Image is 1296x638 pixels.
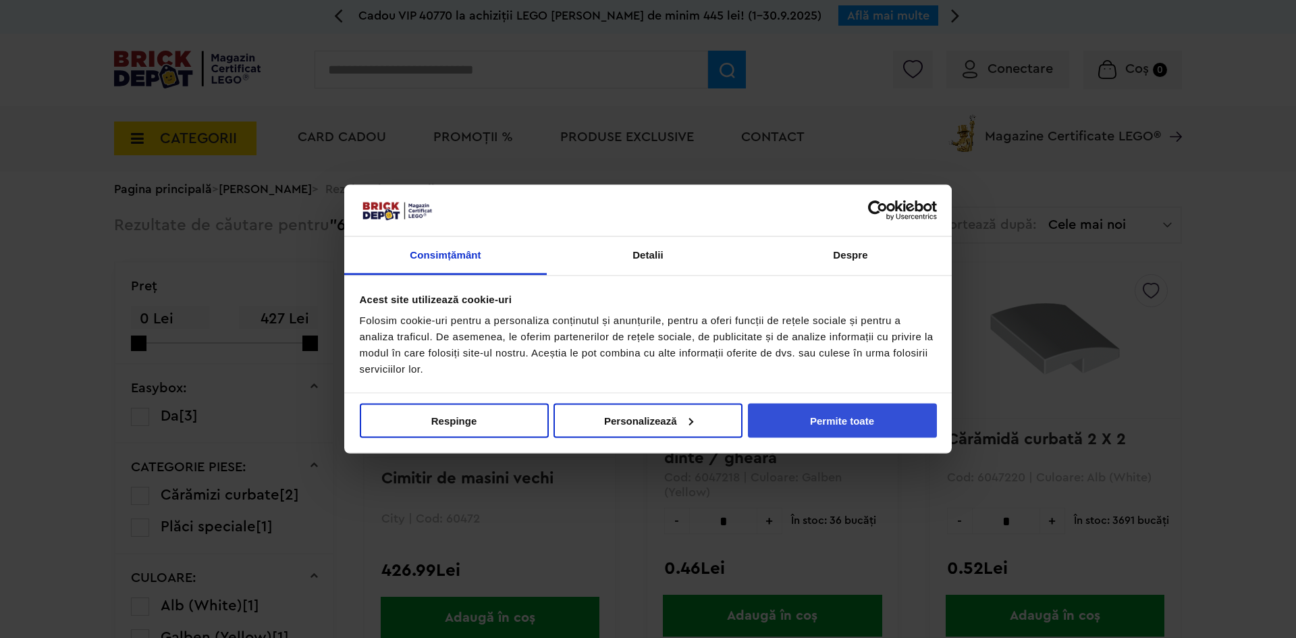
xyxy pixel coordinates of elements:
a: Despre [749,237,952,275]
button: Personalizează [553,403,742,437]
div: Folosim cookie-uri pentru a personaliza conținutul și anunțurile, pentru a oferi funcții de rețel... [360,313,937,377]
button: Permite toate [748,403,937,437]
a: Consimțământ [344,237,547,275]
div: Acest site utilizează cookie-uri [360,291,937,307]
a: Detalii [547,237,749,275]
a: Usercentrics Cookiebot - opens in a new window [819,200,937,220]
button: Respinge [360,403,549,437]
img: siglă [360,200,434,221]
